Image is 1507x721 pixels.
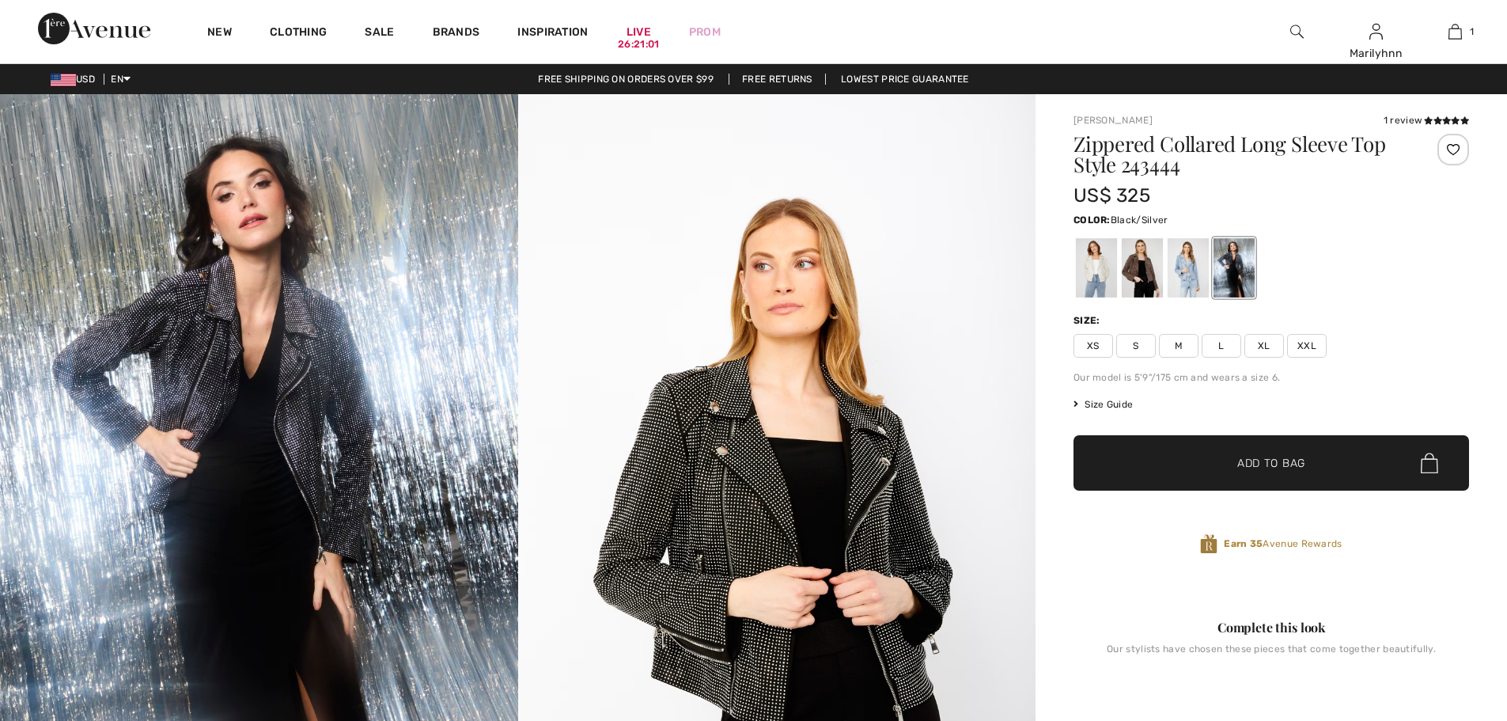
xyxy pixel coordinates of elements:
[1290,22,1304,41] img: search the website
[433,25,480,42] a: Brands
[1384,113,1469,127] div: 1 review
[1073,370,1469,385] div: Our model is 5'9"/175 cm and wears a size 6.
[207,25,232,42] a: New
[1416,22,1494,41] a: 1
[1202,334,1241,358] span: L
[1369,24,1383,39] a: Sign In
[1244,334,1284,358] span: XL
[1073,214,1111,226] span: Color:
[1073,643,1469,667] div: Our stylists have chosen these pieces that come together beautifully.
[1200,533,1217,555] img: Avenue Rewards
[1073,134,1403,175] h1: Zippered Collared Long Sleeve Top Style 243444
[828,74,982,85] a: Lowest Price Guarantee
[1237,455,1305,472] span: Add to Bag
[1073,334,1113,358] span: XS
[38,13,150,44] img: 1ère Avenue
[51,74,76,86] img: US Dollar
[689,24,721,40] a: Prom
[1073,115,1153,126] a: [PERSON_NAME]
[1287,334,1327,358] span: XXL
[365,25,394,42] a: Sale
[1168,238,1209,298] div: Blue
[729,74,826,85] a: Free Returns
[1448,22,1462,41] img: My Bag
[1159,334,1198,358] span: M
[1224,537,1342,551] span: Avenue Rewards
[1073,618,1469,637] div: Complete this look
[1073,397,1133,412] span: Size Guide
[517,25,588,42] span: Inspiration
[1116,334,1156,358] span: S
[1122,238,1163,298] div: Mocha
[1214,238,1255,298] div: Black/Silver
[1073,313,1104,328] div: Size:
[1421,453,1438,473] img: Bag.svg
[1470,25,1474,39] span: 1
[111,74,131,85] span: EN
[1369,22,1383,41] img: My Info
[1337,45,1414,62] div: Marilyhnn
[1073,435,1469,491] button: Add to Bag
[525,74,726,85] a: Free shipping on orders over $99
[270,25,327,42] a: Clothing
[1111,214,1168,226] span: Black/Silver
[51,74,101,85] span: USD
[1073,184,1150,207] span: US$ 325
[1224,538,1263,549] strong: Earn 35
[1076,238,1117,298] div: Champagne
[618,37,659,52] div: 26:21:01
[627,24,651,40] a: Live26:21:01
